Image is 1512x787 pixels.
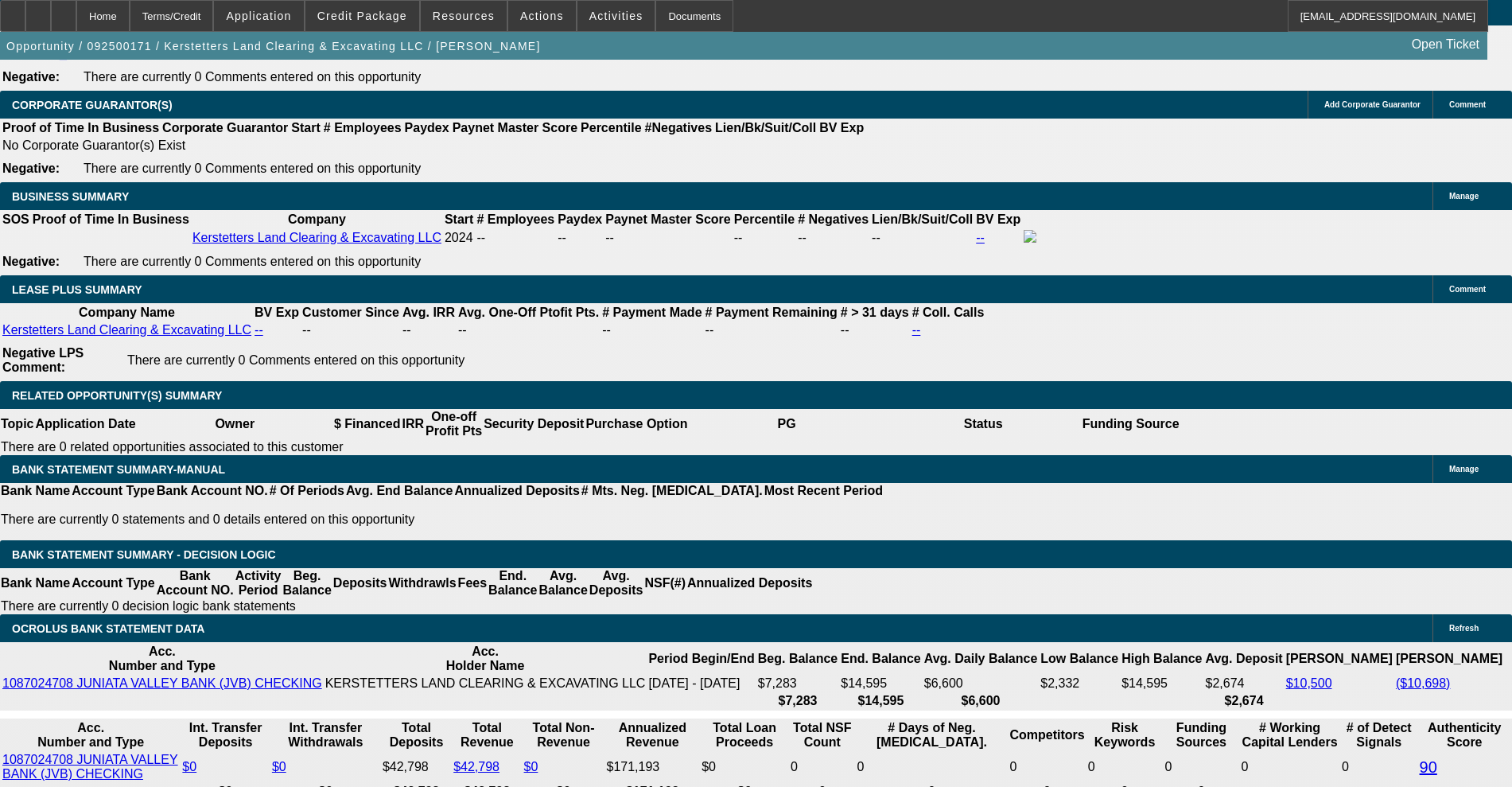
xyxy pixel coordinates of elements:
[1040,676,1119,692] td: $2,332
[840,322,910,338] td: --
[476,231,485,244] span: --
[453,483,580,499] th: Annualized Deposits
[605,720,699,750] th: Annualized Revenue
[12,389,222,402] span: RELATED OPPORTUNITY(S) SUMMARY
[12,548,276,561] span: Bank Statement Summary - Decision Logic
[647,676,755,692] td: [DATE] - [DATE]
[790,752,854,782] td: 0
[2,676,322,690] a: 1087024708 JUNIATA VALLEY BANK (JVB) CHECKING
[1341,752,1417,782] td: 0
[34,409,136,439] th: Application Date
[686,568,813,598] th: Annualized Deposits
[589,10,643,22] span: Activities
[840,676,921,692] td: $14,595
[2,753,178,781] a: 1087024708 JUNIATA VALLEY BANK (JVB) CHECKING
[84,162,421,175] span: There are currently 0 Comments entered on this opportunity
[2,644,323,674] th: Acc. Number and Type
[444,229,474,247] td: 2024
[1449,100,1486,109] span: Comment
[421,1,507,31] button: Resources
[12,99,173,111] span: CORPORATE GUARANTOR(S)
[458,306,599,319] b: Avg. One-Off Ptofit Pts.
[1341,720,1417,750] th: # of Detect Signals
[581,483,764,499] th: # Mts. Neg. [MEDICAL_DATA].
[1449,624,1479,633] span: Refresh
[857,720,1008,750] th: # Days of Neg. [MEDICAL_DATA].
[401,409,425,439] th: IRR
[1082,409,1180,439] th: Funding Source
[585,409,688,439] th: Purchase Option
[871,229,974,247] td: --
[1449,465,1479,473] span: Manage
[798,231,869,245] div: --
[645,121,713,134] b: #Negatives
[1405,31,1486,58] a: Open Ticket
[1087,752,1163,782] td: 0
[255,323,263,337] a: --
[127,353,464,367] span: There are currently 0 Comments entered on this opportunity
[235,568,282,598] th: Activity Period
[1009,752,1085,782] td: 0
[602,306,702,319] b: # Payment Made
[32,212,190,228] th: Proof of Time In Business
[734,212,795,226] b: Percentile
[757,693,838,709] th: $7,283
[601,322,702,338] td: --
[872,212,973,226] b: Lien/Bk/Suit/Coll
[976,212,1020,226] b: BV Exp
[557,229,603,247] td: --
[269,483,345,499] th: # Of Periods
[1,512,883,527] p: There are currently 0 statements and 0 details entered on this opportunity
[1040,644,1119,674] th: Low Balance
[291,121,320,134] b: Start
[819,121,864,134] b: BV Exp
[12,622,204,635] span: OCROLUS BANK STATEMENT DATA
[757,644,838,674] th: Beg. Balance
[923,644,1039,674] th: Avg. Daily Balance
[2,720,180,750] th: Acc. Number and Type
[325,676,647,692] td: KERSTETTERS LAND CLEARING & EXCAVATING LLC
[71,483,156,499] th: Account Type
[1240,720,1339,750] th: # Working Capital Lenders
[524,760,538,773] a: $0
[688,409,884,439] th: PG
[923,676,1039,692] td: $6,600
[333,409,402,439] th: $ Financed
[606,760,698,774] div: $171,193
[12,283,142,296] span: LEASE PLUS SUMMARY
[137,409,333,439] th: Owner
[325,644,647,674] th: Acc. Holder Name
[1285,644,1393,674] th: [PERSON_NAME]
[581,121,641,134] b: Percentile
[271,720,380,750] th: Int. Transfer Withdrawals
[885,409,1082,439] th: Status
[520,10,564,22] span: Actions
[605,212,730,226] b: Paynet Master Score
[1121,676,1203,692] td: $14,595
[317,10,407,22] span: Credit Package
[181,720,270,750] th: Int. Transfer Deposits
[425,409,483,439] th: One-off Profit Pts
[1286,676,1332,690] a: $10,500
[382,720,451,750] th: Total Deposits
[1449,192,1479,201] span: Manage
[457,322,600,338] td: --
[1241,760,1248,773] span: 0
[305,1,419,31] button: Credit Package
[1324,100,1421,109] span: Add Corporate Guarantor
[445,212,473,226] b: Start
[508,1,576,31] button: Actions
[255,306,299,319] b: BV Exp
[734,231,795,245] div: --
[483,409,585,439] th: Security Deposit
[12,190,129,203] span: BUSINESS SUMMARY
[647,644,755,674] th: Period Begin/End
[453,121,577,134] b: Paynet Master Score
[701,720,788,750] th: Total Loan Proceeds
[912,323,921,337] a: --
[840,693,921,709] th: $14,595
[589,568,644,598] th: Avg. Deposits
[798,212,869,226] b: # Negatives
[387,568,457,598] th: Withdrawls
[705,306,838,319] b: # Payment Remaining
